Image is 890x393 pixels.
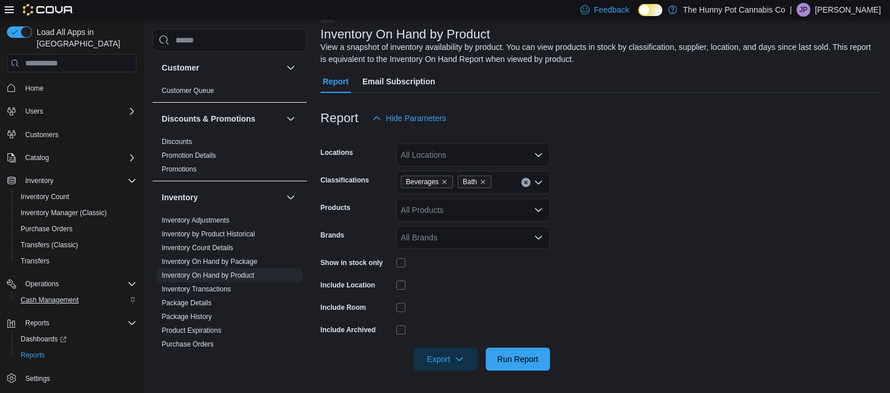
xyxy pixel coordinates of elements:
[11,347,141,363] button: Reports
[25,374,50,383] span: Settings
[21,316,54,330] button: Reports
[534,205,543,215] button: Open list of options
[162,285,231,293] a: Inventory Transactions
[11,292,141,308] button: Cash Management
[413,348,478,371] button: Export
[21,277,136,291] span: Operations
[16,254,136,268] span: Transfers
[16,293,83,307] a: Cash Management
[463,176,477,188] span: Bath
[21,192,69,201] span: Inventory Count
[162,258,257,266] a: Inventory On Hand by Package
[25,176,53,185] span: Inventory
[162,113,282,124] button: Discounts & Promotions
[11,237,141,253] button: Transfers (Classic)
[21,256,49,266] span: Transfers
[25,279,59,289] span: Operations
[162,192,198,203] h3: Inventory
[362,70,435,93] span: Email Subscription
[162,165,197,174] span: Promotions
[2,173,141,189] button: Inventory
[420,348,471,371] span: Export
[21,104,136,118] span: Users
[321,281,375,290] label: Include Location
[2,126,141,143] button: Customers
[162,299,212,307] a: Package Details
[21,151,53,165] button: Catalog
[162,243,233,252] span: Inventory Count Details
[21,104,48,118] button: Users
[16,222,77,236] a: Purchase Orders
[21,295,79,305] span: Cash Management
[162,257,257,266] span: Inventory On Hand by Package
[2,150,141,166] button: Catalog
[521,178,530,187] button: Clear input
[321,28,490,41] h3: Inventory On Hand by Product
[594,4,629,15] span: Feedback
[21,174,58,188] button: Inventory
[16,238,136,252] span: Transfers (Classic)
[638,4,662,16] input: Dark Mode
[284,112,298,126] button: Discounts & Promotions
[162,244,233,252] a: Inventory Count Details
[321,111,358,125] h3: Report
[479,178,486,185] button: Remove Bath from selection in this group
[799,3,807,17] span: JP
[21,81,48,95] a: Home
[16,206,111,220] a: Inventory Manager (Classic)
[284,190,298,204] button: Inventory
[11,253,141,269] button: Transfers
[25,130,58,139] span: Customers
[162,340,214,348] a: Purchase Orders
[21,224,73,234] span: Purchase Orders
[21,208,107,217] span: Inventory Manager (Classic)
[162,192,282,203] button: Inventory
[21,334,67,344] span: Dashboards
[25,318,49,328] span: Reports
[162,298,212,308] span: Package Details
[21,80,136,95] span: Home
[16,254,54,268] a: Transfers
[11,221,141,237] button: Purchase Orders
[25,153,49,162] span: Catalog
[321,148,353,157] label: Locations
[797,3,810,17] div: Jason Polizzi
[153,84,307,102] div: Customer
[162,86,214,95] span: Customer Queue
[153,213,307,383] div: Inventory
[21,372,54,386] a: Settings
[11,331,141,347] a: Dashboards
[21,316,136,330] span: Reports
[21,371,136,386] span: Settings
[321,41,875,65] div: View a snapshot of inventory availability by product. You can view products in stock by classific...
[21,351,45,360] span: Reports
[458,176,491,188] span: Bath
[16,238,83,252] a: Transfers (Classic)
[321,231,344,240] label: Brands
[162,229,255,239] span: Inventory by Product Historical
[162,113,255,124] h3: Discounts & Promotions
[162,340,214,349] span: Purchase Orders
[21,151,136,165] span: Catalog
[534,233,543,242] button: Open list of options
[321,325,376,334] label: Include Archived
[11,189,141,205] button: Inventory Count
[2,276,141,292] button: Operations
[162,165,197,173] a: Promotions
[162,313,212,321] a: Package History
[386,112,446,124] span: Hide Parameters
[321,303,366,312] label: Include Room
[162,216,229,224] a: Inventory Adjustments
[2,315,141,331] button: Reports
[162,230,255,238] a: Inventory by Product Historical
[2,103,141,119] button: Users
[2,79,141,96] button: Home
[162,271,254,279] a: Inventory On Hand by Product
[11,205,141,221] button: Inventory Manager (Classic)
[162,151,216,160] span: Promotion Details
[162,312,212,321] span: Package History
[323,70,349,93] span: Report
[16,206,136,220] span: Inventory Manager (Classic)
[162,62,199,73] h3: Customer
